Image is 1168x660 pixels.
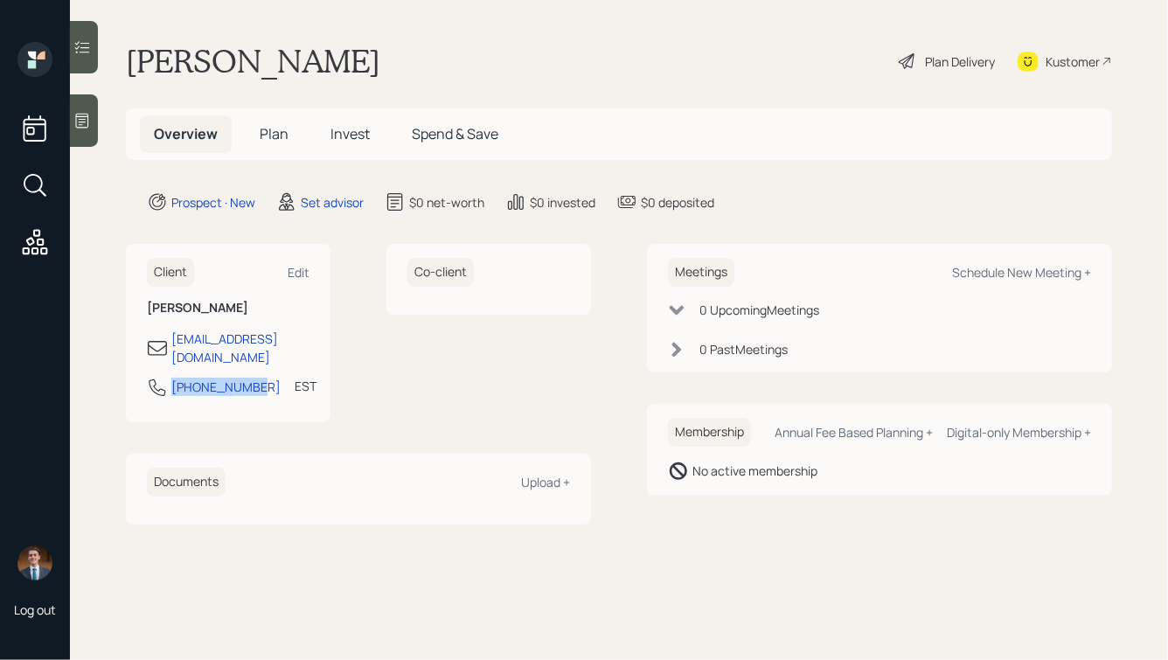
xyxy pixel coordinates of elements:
div: Prospect · New [171,193,255,212]
span: Plan [260,124,289,143]
div: No active membership [692,462,817,480]
div: 0 Past Meeting s [699,340,788,358]
div: Log out [14,601,56,618]
h6: Meetings [668,258,734,287]
h6: Co-client [407,258,474,287]
div: EST [295,377,316,395]
h6: [PERSON_NAME] [147,301,309,316]
h1: [PERSON_NAME] [126,42,380,80]
h6: Client [147,258,194,287]
div: Plan Delivery [925,52,995,71]
h6: Documents [147,468,226,497]
div: [EMAIL_ADDRESS][DOMAIN_NAME] [171,330,309,366]
div: $0 invested [530,193,595,212]
div: $0 deposited [641,193,714,212]
h6: Membership [668,418,751,447]
div: $0 net-worth [409,193,484,212]
span: Invest [330,124,370,143]
div: Edit [288,264,309,281]
span: Spend & Save [412,124,498,143]
img: hunter_neumayer.jpg [17,545,52,580]
div: Digital-only Membership + [947,424,1091,441]
span: Overview [154,124,218,143]
div: Set advisor [301,193,364,212]
div: Upload + [521,474,570,490]
div: 0 Upcoming Meeting s [699,301,819,319]
div: Schedule New Meeting + [952,264,1091,281]
div: Kustomer [1046,52,1100,71]
div: Annual Fee Based Planning + [775,424,933,441]
div: [PHONE_NUMBER] [171,378,281,396]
